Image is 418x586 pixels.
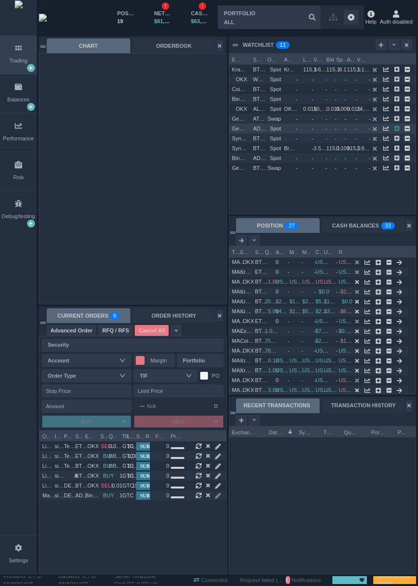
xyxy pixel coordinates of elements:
[265,246,273,256] span: Quantity
[339,279,362,285] span: USDT 0.0
[232,266,246,278] span: MARGIN
[316,328,344,334] span: $7.0890800
[51,326,93,335] span: Advanced Order
[242,318,254,324] span: OKX
[357,106,374,112] span: 14,804
[296,126,298,131] span: -
[253,84,267,95] span: BTCUSD
[347,145,384,151] span: 115,101.0000
[232,276,246,288] span: MARGIN
[253,163,267,174] span: BTCUSD
[139,400,156,412] span: N/A
[339,259,364,265] span: USDT -6.4
[316,348,364,354] span: USDC 55,458,141.5
[316,318,343,324] span: USDC 0.00
[236,106,247,112] span: OKX
[255,326,269,337] span: BTCUSD
[316,338,350,344] span: $2,481,305.20
[55,441,68,452] span: sim868.0
[347,66,375,72] span: 115,101.0
[398,426,407,436] span: Price
[191,9,208,18] div: CASH BALANCE
[347,106,370,112] span: 0.01524
[312,155,317,161] span: -
[290,387,333,393] span: USDC 113,617.50
[302,246,310,256] span: Market Value
[255,375,269,386] span: BTC29Z2023
[255,266,269,278] span: ETHUSDT
[232,116,275,122] span: GenericOutbound
[266,279,278,285] span: -1.00
[9,57,28,65] div: Trading
[42,490,56,501] span: MarketOrder
[296,165,298,171] span: -
[232,426,257,436] span: Exchange Name
[276,41,290,49] sup: 11
[212,373,220,379] span: PO
[253,74,267,85] span: WBTCUSDT
[268,308,278,314] span: 5.00
[42,480,56,491] span: LimitOrder
[280,41,283,51] p: 1
[290,246,298,256] span: Market Price
[324,426,332,436] span: Type
[268,103,281,115] span: Spot
[134,385,223,397] input: Limit Price
[154,9,171,18] div: NET LIQUIDITY
[232,257,246,268] span: MARGIN
[312,135,317,141] span: -
[75,451,89,462] span: ETHUSDC
[240,246,248,256] span: Exchange Name
[120,490,134,501] span: GTC
[284,106,331,112] span: OKX_DemoTrading
[339,66,350,72] span: 0.1
[232,86,265,92] span: Coinbase Pro
[316,259,339,265] span: USDT 0.0
[296,155,298,161] span: -
[255,306,269,317] span: BTCUSD
[255,385,269,396] span: BTCUSDC
[284,66,301,72] span: Kraken
[339,328,367,334] span: $0.0000000
[312,86,317,92] span: -
[302,279,348,285] span: USDT -115,058.90
[339,318,366,324] span: USDC 0.00
[236,76,247,82] span: OKX
[276,387,317,393] span: USDC 88,422.10
[339,367,366,373] span: USDC 0.00
[302,367,346,373] span: USDC 115,127.68
[100,430,108,440] span: Side
[268,94,281,105] span: Spot
[232,155,269,161] span: Binance Global
[339,377,370,383] span: USDT -531.5
[312,76,317,82] span: -
[296,96,298,102] span: -
[232,306,246,317] span: MARGIN
[120,441,134,452] span: GTC
[232,375,246,386] span: MARGIN
[7,96,30,104] div: Balances
[316,279,355,285] span: USDT -25,852.7
[117,9,134,18] div: POSITIONS
[55,430,62,440] span: Int Id
[322,398,405,413] div: TRANSACTION HISTORY
[242,387,254,393] span: OKX
[64,430,72,440] span: Portfolio
[268,113,281,125] span: Swap
[64,460,78,472] span: Testing
[314,145,330,151] span: 3.5567
[81,419,92,424] span: BUY
[15,0,23,35] img: wyden_logomark.svg
[316,377,339,383] span: USDT 0.0
[48,340,213,350] div: Security
[13,173,24,182] div: Risk
[240,358,258,363] span: Kraken
[240,269,258,275] span: Kraken
[302,298,340,304] span: $23,250,381.80
[268,84,281,95] span: Spot
[285,222,299,229] sup: 27
[75,441,89,452] span: ETHUSDC
[357,54,365,64] span: Vol Ask
[253,143,267,154] span: BTCUSD
[132,38,216,53] div: ORDERBOOK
